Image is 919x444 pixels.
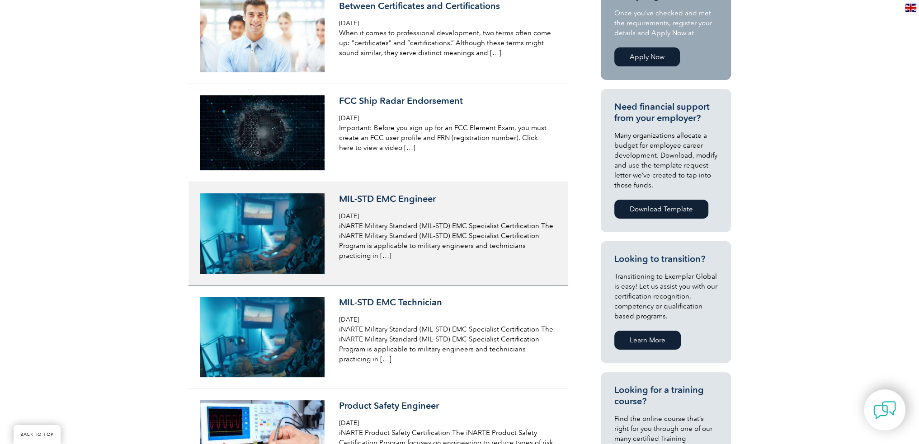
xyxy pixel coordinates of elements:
p: Important: Before you sign up for an FCC Element Exam, you must create an FCC user profile and FR... [339,123,553,153]
a: MIL-STD EMC Engineer [DATE] iNARTE Military Standard (MIL-STD) EMC Specialist Certification The i... [189,182,568,285]
h3: MIL-STD EMC Engineer [339,193,553,205]
h3: MIL-STD EMC Technician [339,297,553,308]
img: Untitled-design-5-300x193.jpg [200,297,325,377]
a: BACK TO TOP [14,425,61,444]
span: [DATE] [339,114,359,122]
a: FCC Ship Radar Endorsement [DATE] Important: Before you sign up for an FCC Element Exam, you must... [189,84,568,182]
h3: Product Safety Engineer [339,400,553,411]
h3: Looking to transition? [614,253,717,265]
p: Once you’ve checked and met the requirements, register your details and Apply Now at [614,8,717,38]
img: Untitled-design-5-300x193.jpg [200,193,325,274]
p: Transitioning to Exemplar Global is easy! Let us assist you with our certification recognition, c... [614,271,717,321]
h3: FCC Ship Radar Endorsement [339,95,553,107]
a: Learn More [614,331,681,350]
img: contact-chat.png [873,399,896,421]
p: Many organizations allocate a budget for employee career development. Download, modify and use th... [614,131,717,190]
h3: Need financial support from your employer? [614,101,717,124]
a: Apply Now [614,47,680,66]
h3: Looking for a training course? [614,384,717,407]
span: [DATE] [339,316,359,323]
a: Download Template [614,200,708,219]
a: MIL-STD EMC Technician [DATE] iNARTE Military Standard (MIL-STD) EMC Specialist Certification The... [189,285,568,389]
span: [DATE] [339,419,359,427]
p: iNARTE Military Standard (MIL-STD) EMC Specialist Certification The iNARTE Military Standard (MIL... [339,324,553,364]
p: When it comes to professional development, two terms often come up: “certificates” and “certifica... [339,28,553,58]
img: network-gad8374905_1920-1-300x180.jpg [200,95,325,170]
p: iNARTE Military Standard (MIL-STD) EMC Specialist Certification The iNARTE Military Standard (MIL... [339,221,553,261]
img: en [905,4,916,12]
span: [DATE] [339,19,359,27]
span: [DATE] [339,212,359,220]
